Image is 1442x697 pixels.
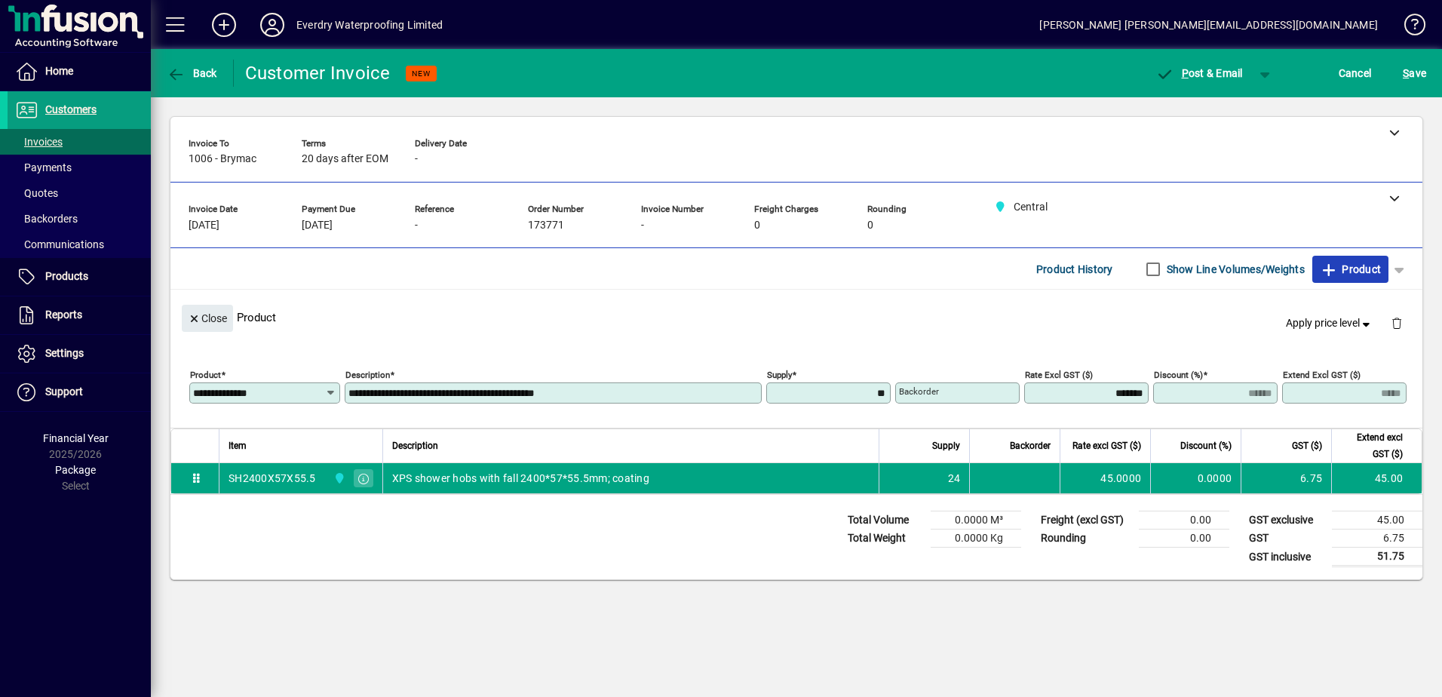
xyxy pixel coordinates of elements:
[178,311,237,324] app-page-header-button: Close
[296,13,443,37] div: Everdry Waterproofing Limited
[163,60,221,87] button: Back
[1072,438,1141,454] span: Rate excl GST ($)
[8,258,151,296] a: Products
[1320,257,1381,281] span: Product
[8,129,151,155] a: Invoices
[1332,511,1422,530] td: 45.00
[8,335,151,373] a: Settings
[8,53,151,91] a: Home
[15,213,78,225] span: Backorders
[170,290,1422,345] div: Product
[8,206,151,232] a: Backorders
[167,67,217,79] span: Back
[45,385,83,398] span: Support
[229,438,247,454] span: Item
[754,220,760,232] span: 0
[948,471,961,486] span: 24
[200,11,248,38] button: Add
[15,136,63,148] span: Invoices
[1139,530,1229,548] td: 0.00
[1033,511,1139,530] td: Freight (excl GST)
[392,471,649,486] span: XPS shower hobs with fall 2400*57*55.5mm; coating
[45,347,84,359] span: Settings
[867,220,873,232] span: 0
[1036,257,1113,281] span: Product History
[1033,530,1139,548] td: Rounding
[1182,67,1189,79] span: P
[55,464,96,476] span: Package
[392,438,438,454] span: Description
[1379,305,1415,341] button: Delete
[302,220,333,232] span: [DATE]
[1331,463,1422,493] td: 45.00
[182,305,233,332] button: Close
[1139,511,1229,530] td: 0.00
[1241,530,1332,548] td: GST
[45,65,73,77] span: Home
[1155,67,1243,79] span: ost & Email
[302,153,388,165] span: 20 days after EOM
[45,103,97,115] span: Customers
[931,530,1021,548] td: 0.0000 Kg
[415,220,418,232] span: -
[345,370,390,380] mat-label: Description
[528,220,564,232] span: 173771
[189,153,256,165] span: 1006 - Brymac
[45,270,88,282] span: Products
[1399,60,1430,87] button: Save
[1393,3,1423,52] a: Knowledge Base
[1069,471,1141,486] div: 45.0000
[248,11,296,38] button: Profile
[151,60,234,87] app-page-header-button: Back
[1286,315,1373,331] span: Apply price level
[1180,438,1232,454] span: Discount (%)
[1164,262,1305,277] label: Show Line Volumes/Weights
[932,438,960,454] span: Supply
[8,373,151,411] a: Support
[1150,463,1241,493] td: 0.0000
[1379,316,1415,330] app-page-header-button: Delete
[8,155,151,180] a: Payments
[412,69,431,78] span: NEW
[1025,370,1093,380] mat-label: Rate excl GST ($)
[840,530,931,548] td: Total Weight
[840,511,931,530] td: Total Volume
[1280,310,1379,337] button: Apply price level
[8,180,151,206] a: Quotes
[190,370,221,380] mat-label: Product
[8,296,151,334] a: Reports
[1039,13,1378,37] div: [PERSON_NAME] [PERSON_NAME][EMAIL_ADDRESS][DOMAIN_NAME]
[641,220,644,232] span: -
[1312,256,1388,283] button: Product
[767,370,792,380] mat-label: Supply
[931,511,1021,530] td: 0.0000 M³
[1403,67,1409,79] span: S
[1154,370,1203,380] mat-label: Discount (%)
[1341,429,1403,462] span: Extend excl GST ($)
[229,471,316,486] div: SH2400X57X55.5
[188,306,227,331] span: Close
[1241,548,1332,567] td: GST inclusive
[1283,370,1361,380] mat-label: Extend excl GST ($)
[45,309,82,321] span: Reports
[8,232,151,257] a: Communications
[245,61,391,85] div: Customer Invoice
[1332,548,1422,567] td: 51.75
[15,161,72,173] span: Payments
[330,470,347,487] span: Central
[899,386,939,397] mat-label: Backorder
[1241,511,1332,530] td: GST exclusive
[15,238,104,250] span: Communications
[1335,60,1376,87] button: Cancel
[1148,60,1250,87] button: Post & Email
[43,432,109,444] span: Financial Year
[15,187,58,199] span: Quotes
[1241,463,1331,493] td: 6.75
[1332,530,1422,548] td: 6.75
[1010,438,1051,454] span: Backorder
[189,220,219,232] span: [DATE]
[1339,61,1372,85] span: Cancel
[1030,256,1119,283] button: Product History
[1292,438,1322,454] span: GST ($)
[415,153,418,165] span: -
